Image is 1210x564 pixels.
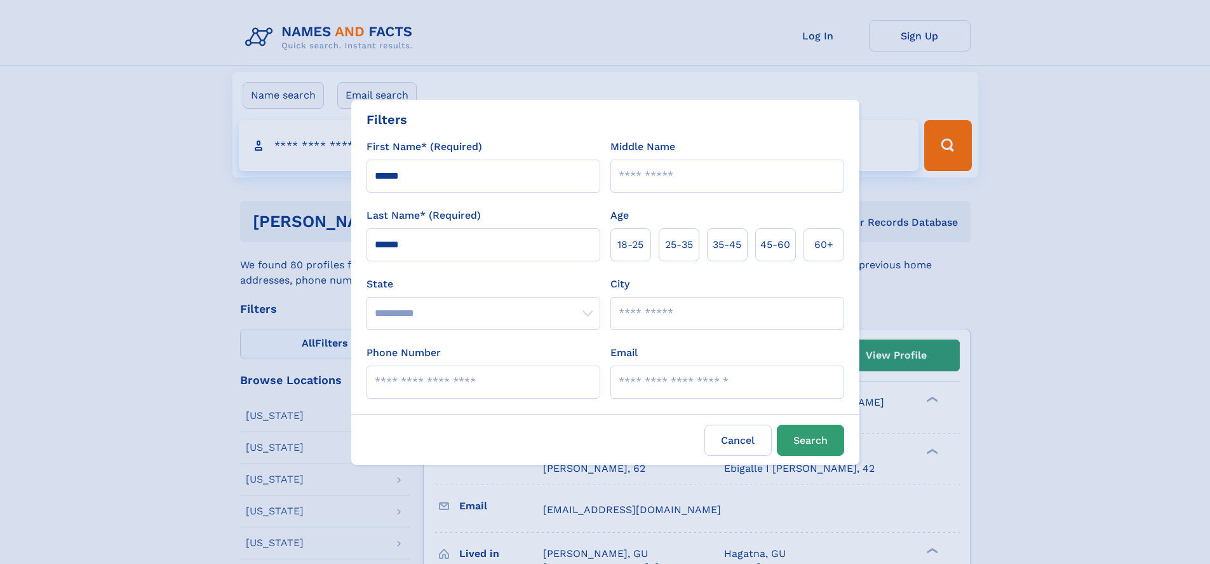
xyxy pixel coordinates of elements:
[814,237,833,252] span: 60+
[610,277,629,292] label: City
[610,139,675,155] label: Middle Name
[366,208,481,223] label: Last Name* (Required)
[713,237,741,252] span: 35‑45
[366,139,482,155] label: First Name* (Required)
[610,208,629,223] label: Age
[704,425,772,456] label: Cancel
[777,425,844,456] button: Search
[665,237,693,252] span: 25‑35
[610,345,638,361] label: Email
[617,237,643,252] span: 18‑25
[366,277,600,292] label: State
[366,110,407,129] div: Filters
[760,237,790,252] span: 45‑60
[366,345,441,361] label: Phone Number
